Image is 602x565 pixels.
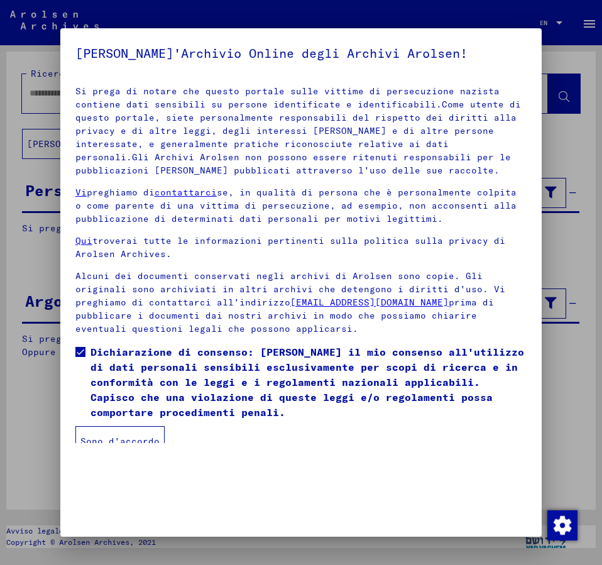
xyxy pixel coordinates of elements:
[75,186,527,226] p: preghiamo di se, in qualità di persona che è personalmente colpita o come parente di una vittima ...
[90,344,527,420] span: Dichiarazione di consenso: [PERSON_NAME] il mio consenso all'utilizzo di dati personali sensibili...
[75,235,92,246] a: Qui
[547,510,577,540] div: Cambiare il consenso
[75,270,527,336] p: Alcuni dei documenti conservati negli archivi di Arolsen sono copie. Gli originali sono archiviat...
[75,43,527,63] h5: [PERSON_NAME]'Archivio Online degli Archivi Arolsen!
[75,234,527,261] p: troverai tutte le informazioni pertinenti sulla politica sulla privacy di Arolsen Archives.
[75,85,527,177] p: Si prega di notare che questo portale sulle vittime di persecuzione nazista contiene dati sensibi...
[75,426,165,456] button: Sono d'accordo
[75,187,87,198] a: Vi
[290,297,449,308] a: [EMAIL_ADDRESS][DOMAIN_NAME]
[155,187,217,198] a: contattarci
[547,510,577,540] img: Cambiare il consenso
